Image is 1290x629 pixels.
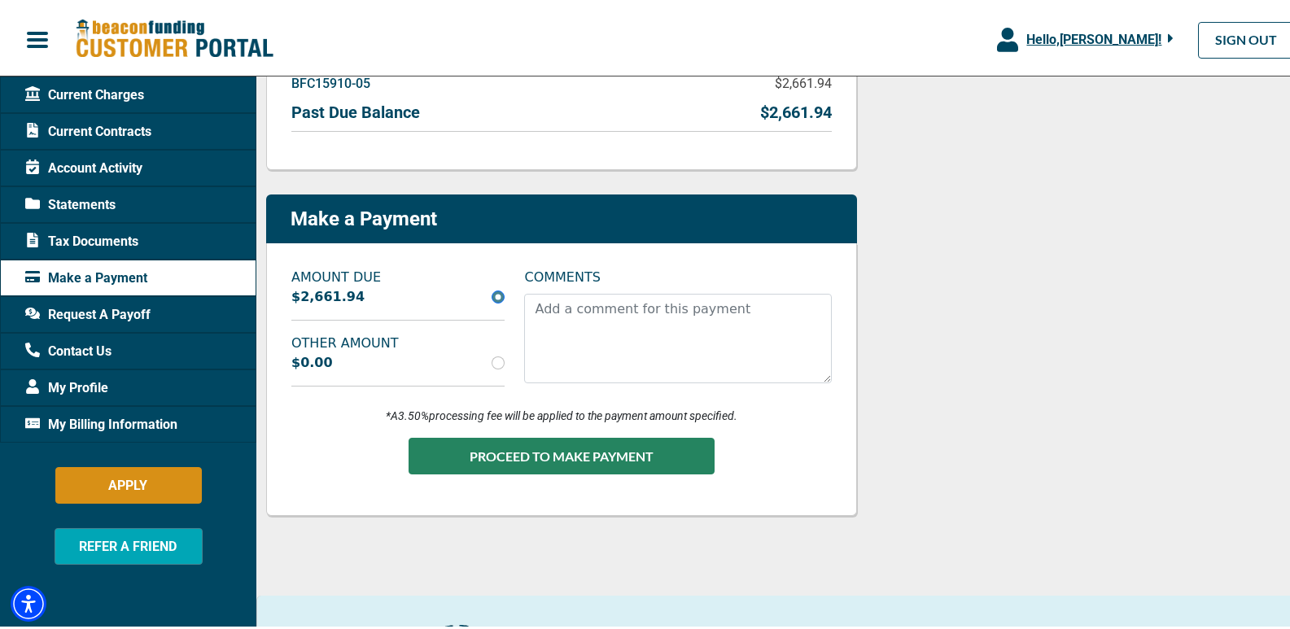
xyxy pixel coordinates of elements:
i: *A 3.50% processing fee will be applied to the payment amount specified. [386,406,737,419]
span: Hello, [PERSON_NAME] ! [1026,28,1161,44]
span: Request A Payoff [25,302,151,321]
div: Accessibility Menu [11,583,46,618]
p: Past Due Balance [291,97,420,121]
p: Make a Payment [291,204,437,228]
span: Current Charges [25,82,144,102]
span: Account Activity [25,155,142,175]
span: Statements [25,192,116,212]
p: BFC15910-05 [291,71,370,90]
span: My Billing Information [25,412,177,431]
label: OTHER AMOUNT [282,330,514,350]
p: $2,661.94 [775,71,832,90]
button: REFER A FRIEND [55,525,203,561]
p: $2,661.94 [760,97,832,121]
span: Current Contracts [25,119,151,138]
button: APPLY [55,464,202,500]
button: PROCEED TO MAKE PAYMENT [409,435,715,471]
label: $0.00 [291,350,333,369]
label: COMMENTS [524,264,600,284]
span: My Profile [25,375,108,395]
span: Tax Documents [25,229,138,248]
label: $2,661.94 [291,284,365,304]
label: AMOUNT DUE [282,264,514,284]
img: Beacon Funding Customer Portal Logo [75,15,273,57]
span: Contact Us [25,339,112,358]
span: Make a Payment [25,265,147,285]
